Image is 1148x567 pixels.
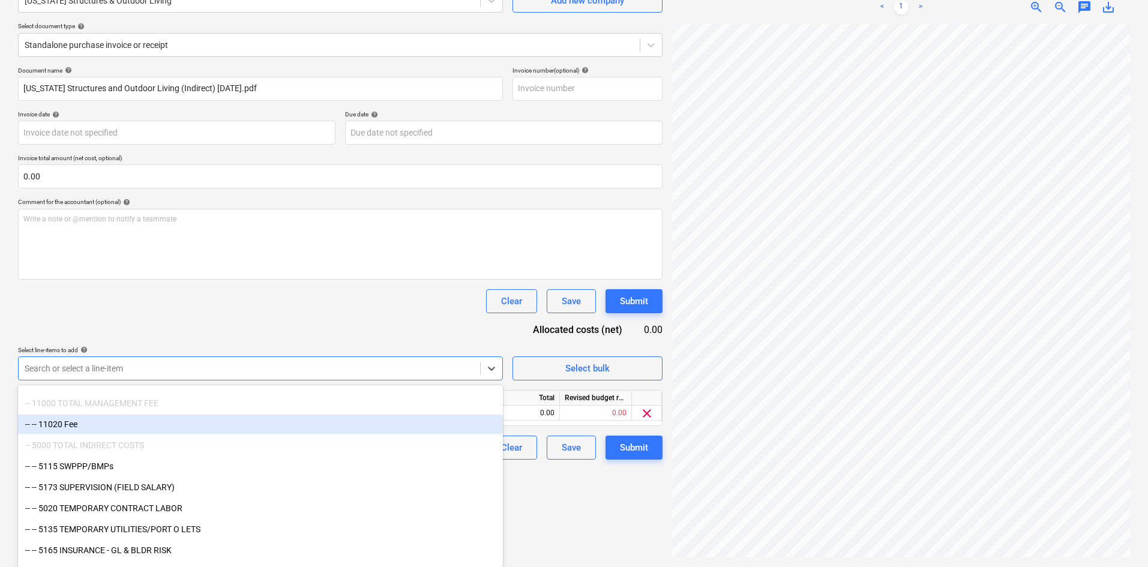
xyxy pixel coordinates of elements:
div: Submit [620,440,648,455]
div: 0.00 [488,406,560,421]
span: help [75,23,85,30]
span: clear [640,406,654,421]
div: Submit [620,293,648,309]
input: Invoice number [512,77,663,101]
div: Select bulk [565,361,610,376]
input: Invoice total amount (net cost, optional) [18,164,663,188]
p: Invoice total amount (net cost, optional) [18,154,663,164]
div: Due date [345,110,663,118]
div: Save [562,440,581,455]
div: Revised budget remaining [560,391,632,406]
input: Document name [18,77,503,101]
div: 0.00 [560,406,632,421]
span: help [121,199,130,206]
div: -- 11000 TOTAL MANAGEMENT FEE [18,394,503,413]
button: Submit [606,436,663,460]
div: -- -- 5165 INSURANCE - GL & BLDR RISK [18,541,503,560]
div: Total [488,391,560,406]
button: Clear [486,289,537,313]
div: Invoice date [18,110,335,118]
div: -- -- 11020 Fee [18,415,503,434]
div: Clear [501,440,522,455]
button: Select bulk [512,356,663,380]
div: -- -- 5115 SWPPP/BMPs [18,457,503,476]
div: Select line-items to add [18,346,503,354]
button: Submit [606,289,663,313]
div: -- 5000 TOTAL INDIRECT COSTS [18,436,503,455]
div: Comment for the accountant (optional) [18,198,663,206]
button: Save [547,289,596,313]
div: -- -- 5173 SUPERVISION (FIELD SALARY) [18,478,503,497]
button: Save [547,436,596,460]
span: help [368,111,378,118]
div: Select document type [18,22,663,30]
div: -- -- 5135 TEMPORARY UTILITIES/PORT O LETS [18,520,503,539]
div: Invoice number (optional) [512,67,663,74]
button: Clear [486,436,537,460]
div: Allocated costs (net) [506,323,642,337]
div: Document name [18,67,503,74]
div: Save [562,293,581,309]
input: Invoice date not specified [18,121,335,145]
iframe: Chat Widget [1088,509,1148,567]
input: Due date not specified [345,121,663,145]
span: help [50,111,59,118]
div: 0.00 [642,323,663,337]
span: help [579,67,589,74]
div: Clear [501,293,522,309]
div: -- -- 5020 TEMPORARY CONTRACT LABOR [18,499,503,518]
span: help [78,346,88,353]
span: help [62,67,72,74]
